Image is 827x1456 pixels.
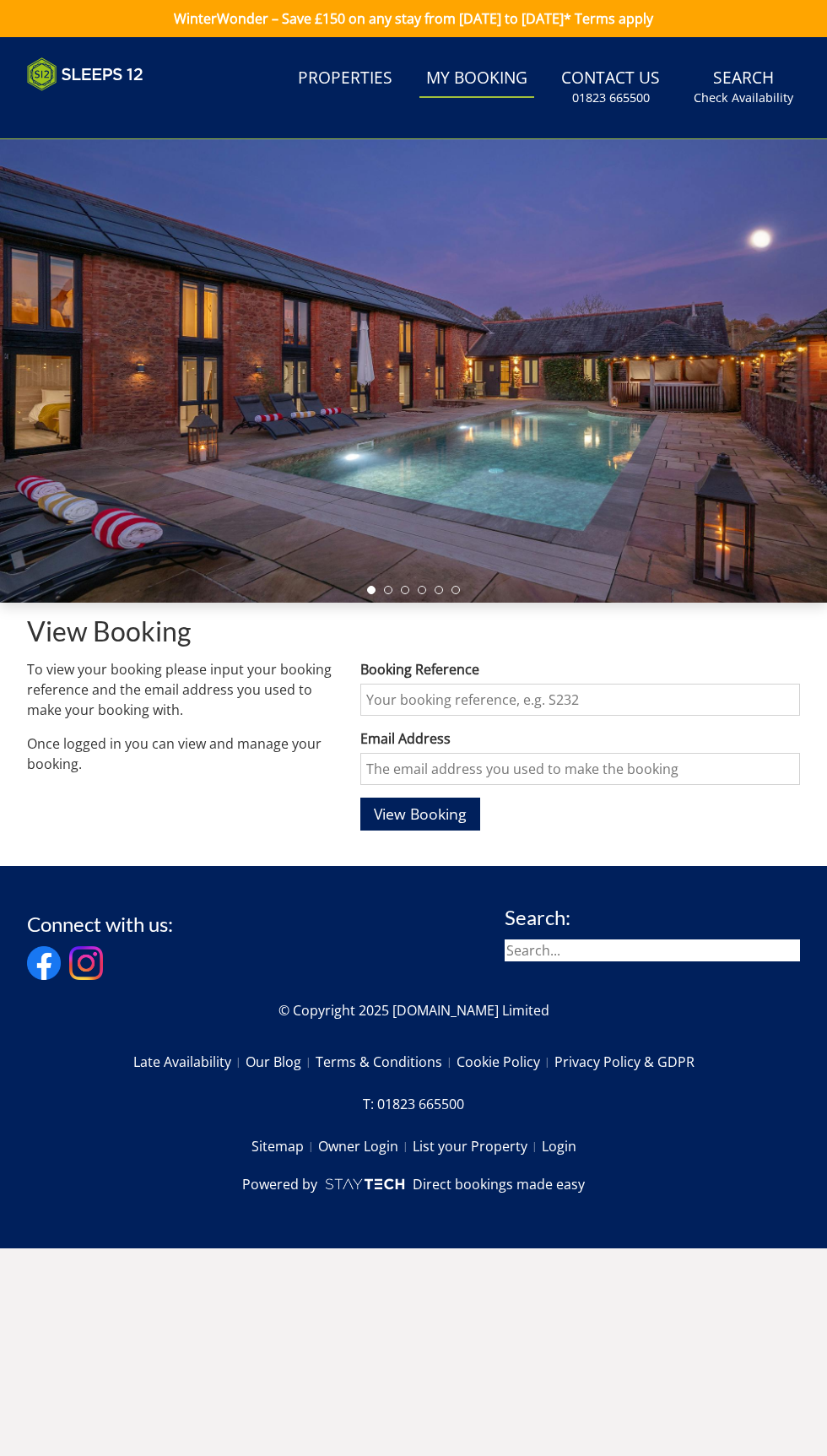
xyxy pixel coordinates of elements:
a: Cookie Policy [457,1047,554,1076]
a: Owner Login [318,1132,413,1161]
input: Search... [505,939,800,961]
label: Booking Reference [360,659,800,679]
a: Late Availability [133,1047,246,1076]
a: Powered byDirect bookings made easy [242,1174,584,1194]
a: My Booking [419,60,534,98]
img: scrumpy.png [324,1174,405,1194]
p: Once logged in you can view and manage your booking. [27,733,333,774]
a: List your Property [413,1132,542,1161]
h3: Connect with us: [27,913,173,935]
small: Check Availability [694,89,793,106]
img: Facebook [27,946,61,980]
img: Sleeps 12 [27,57,143,91]
p: © Copyright 2025 [DOMAIN_NAME] Limited [27,1000,800,1020]
a: Sitemap [251,1132,318,1161]
h1: View Booking [27,616,800,646]
iframe: Customer reviews powered by Trustpilot [19,101,196,116]
input: Your booking reference, e.g. S232 [360,684,800,716]
a: Properties [291,60,399,98]
span: View Booking [374,804,467,824]
a: Terms & Conditions [316,1047,457,1076]
button: View Booking [360,798,480,831]
a: Contact Us01823 665500 [554,60,667,115]
input: The email address you used to make the booking [360,753,800,785]
a: SearchCheck Availability [687,60,800,115]
a: Privacy Policy & GDPR [554,1047,695,1076]
a: Our Blog [246,1047,316,1076]
a: Login [542,1132,576,1161]
img: Instagram [69,946,103,980]
h3: Search: [505,907,800,928]
p: To view your booking please input your booking reference and the email address you used to make y... [27,659,333,720]
a: T: 01823 665500 [363,1090,464,1118]
small: 01823 665500 [572,89,650,106]
label: Email Address [360,728,800,749]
